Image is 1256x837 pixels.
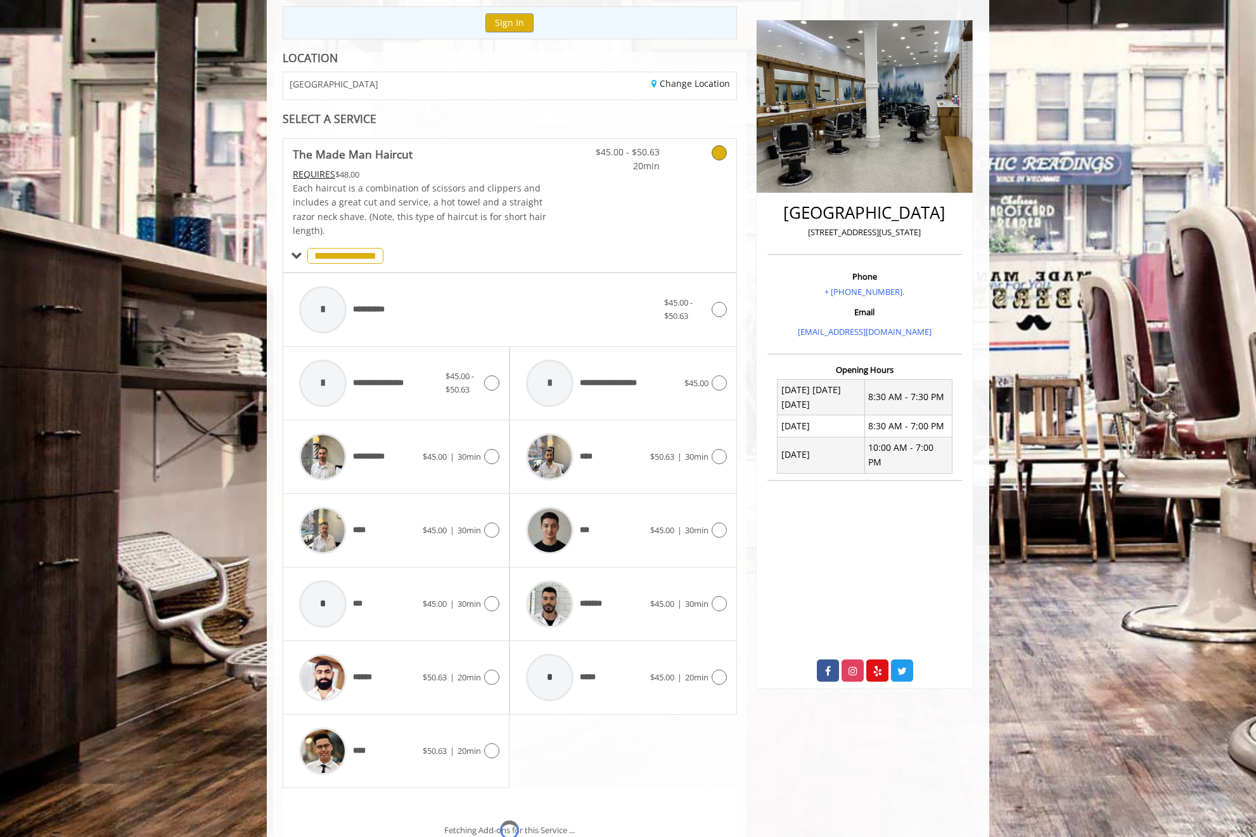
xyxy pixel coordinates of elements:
[677,672,682,683] span: |
[450,598,454,609] span: |
[684,377,708,389] span: $45.00
[458,672,481,683] span: 20min
[771,308,959,316] h3: Email
[685,672,708,683] span: 20min
[685,524,708,536] span: 30min
[585,159,660,173] span: 20min
[458,524,481,536] span: 30min
[685,598,708,609] span: 30min
[824,286,904,297] a: + [PHONE_NUMBER].
[651,77,730,89] a: Change Location
[771,204,959,222] h2: [GEOGRAPHIC_DATA]
[293,145,413,163] b: The Made Man Haircut
[778,379,865,415] td: [DATE] [DATE] [DATE]
[767,365,962,374] h3: Opening Hours
[650,672,674,683] span: $45.00
[458,451,481,462] span: 30min
[290,79,378,89] span: [GEOGRAPHIC_DATA]
[423,451,447,462] span: $45.00
[450,451,454,462] span: |
[664,297,693,321] span: $45.00 - $50.63
[778,415,865,437] td: [DATE]
[283,50,338,65] b: LOCATION
[677,598,682,609] span: |
[445,370,474,395] span: $45.00 - $50.63
[450,524,454,536] span: |
[585,145,660,159] span: $45.00 - $50.63
[423,745,447,756] span: $50.63
[423,598,447,609] span: $45.00
[293,168,335,180] span: This service needs some Advance to be paid before we block your appointment
[450,672,454,683] span: |
[283,113,737,125] div: SELECT A SERVICE
[650,524,674,536] span: $45.00
[685,451,708,462] span: 30min
[293,167,548,181] div: $48.00
[864,437,952,473] td: 10:00 AM - 7:00 PM
[650,451,674,462] span: $50.63
[864,379,952,415] td: 8:30 AM - 7:30 PM
[771,226,959,239] p: [STREET_ADDRESS][US_STATE]
[444,824,575,837] div: Fetching Add-ons for this Service ...
[778,437,865,473] td: [DATE]
[771,272,959,281] h3: Phone
[798,326,932,337] a: [EMAIL_ADDRESS][DOMAIN_NAME]
[293,182,546,237] span: Each haircut is a combination of scissors and clippers and includes a great cut and service, a ho...
[864,415,952,437] td: 8:30 AM - 7:00 PM
[677,451,682,462] span: |
[458,745,481,756] span: 20min
[677,524,682,536] span: |
[423,524,447,536] span: $45.00
[485,13,534,32] button: Sign In
[650,598,674,609] span: $45.00
[458,598,481,609] span: 30min
[423,672,447,683] span: $50.63
[450,745,454,756] span: |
